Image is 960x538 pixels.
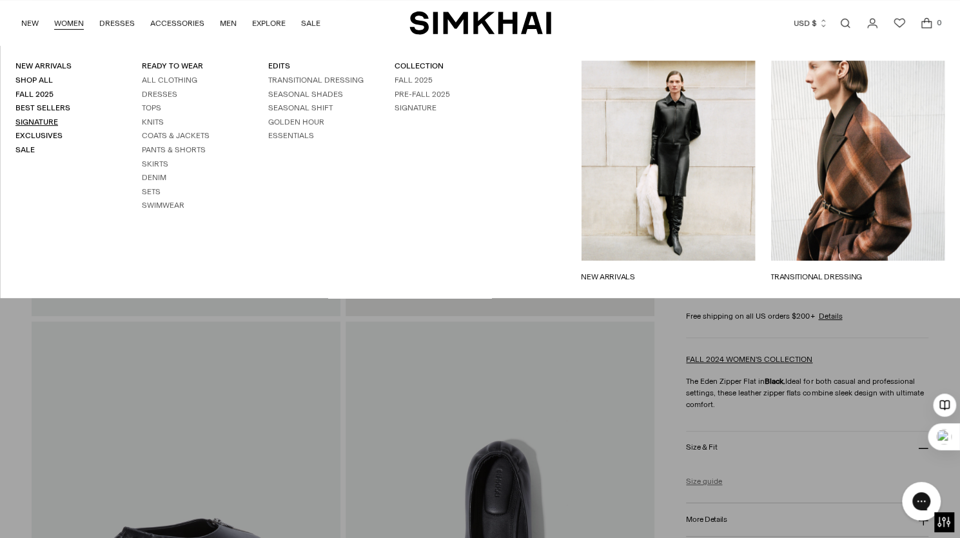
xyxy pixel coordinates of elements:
[21,9,39,37] a: NEW
[150,9,204,37] a: ACCESSORIES
[859,10,885,36] a: Go to the account page
[220,9,237,37] a: MEN
[10,489,130,528] iframe: Sign Up via Text for Offers
[887,10,912,36] a: Wishlist
[252,9,286,37] a: EXPLORE
[99,9,135,37] a: DRESSES
[301,9,320,37] a: SALE
[933,17,945,28] span: 0
[409,10,551,35] a: SIMKHAI
[914,10,939,36] a: Open cart modal
[54,9,84,37] a: WOMEN
[832,10,858,36] a: Open search modal
[896,477,947,525] iframe: Gorgias live chat messenger
[794,9,828,37] button: USD $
